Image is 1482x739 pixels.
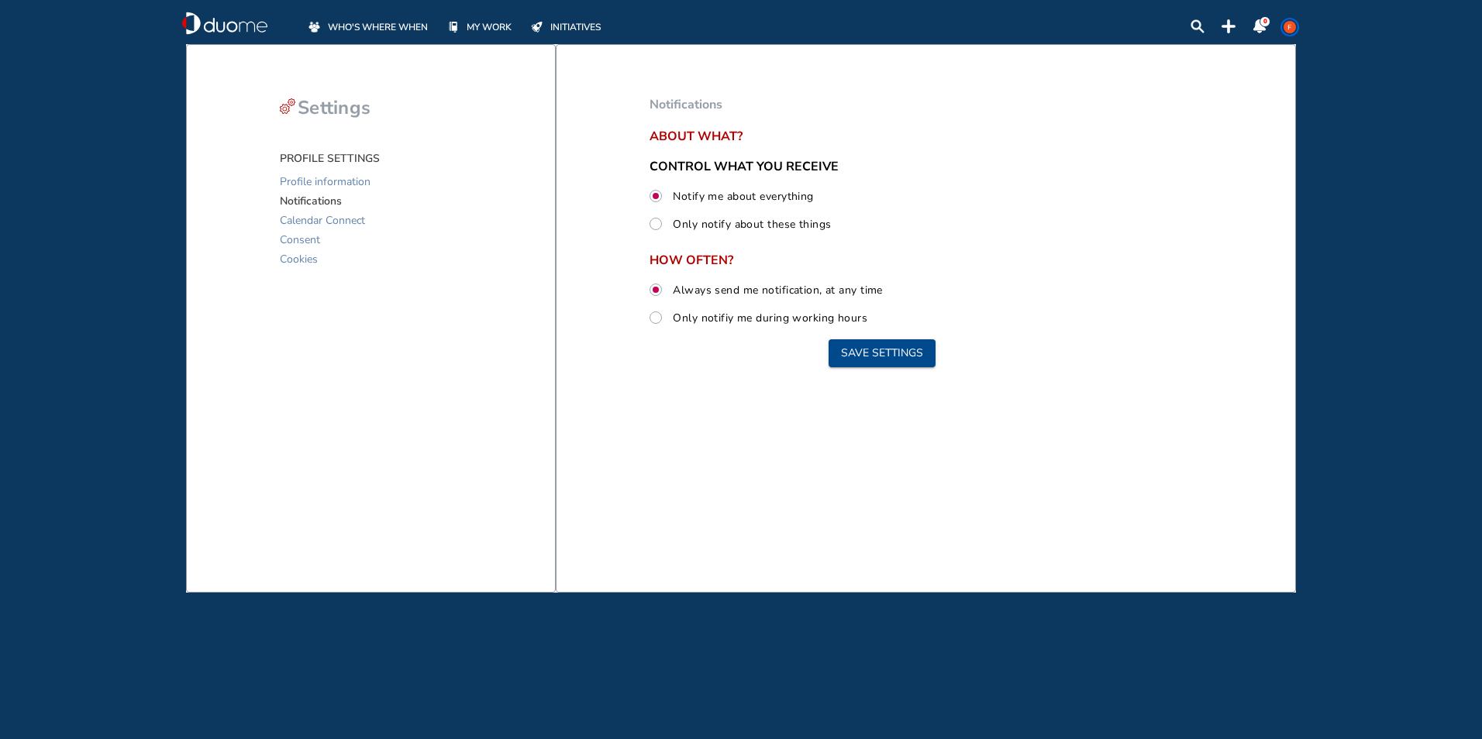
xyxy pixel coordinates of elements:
a: duome-logo-whitelogologo-notext [182,12,267,35]
span: WHO'S WHERE WHEN [328,19,428,35]
div: whoswherewhen-off [306,19,322,35]
img: mywork-off.f8bf6c09.svg [449,22,458,33]
div: search-lens [1191,19,1205,33]
img: initiatives-off.b77ef7b9.svg [531,22,543,33]
button: Save settings [829,339,936,367]
span: Calendar Connect [280,211,365,230]
span: INITIATIVES [550,19,601,35]
label: Only notifiy me during working hours [670,308,867,328]
img: duome-logo-whitelogo.b0ca3abf.svg [182,12,267,35]
span: PROFILE SETTINGS [280,151,380,166]
span: Notifications [650,96,722,113]
label: Notify me about everything [670,186,813,206]
img: notification-panel-on.a48c1939.svg [1253,19,1267,33]
span: Settings [298,95,370,120]
div: duome-logo-whitelogo [182,12,267,35]
a: INITIATIVES [529,19,601,35]
span: Cookies [280,249,318,269]
span: Profile information [280,172,370,191]
span: CONTROL WHAT YOU RECEIVE [650,158,839,175]
img: search-lens.23226280.svg [1191,19,1205,33]
span: HOW OFTEN? [650,253,1115,267]
img: whoswherewhen-off.a3085474.svg [308,21,320,33]
a: WHO'S WHERE WHEN [306,19,428,35]
div: plus-topbar [1222,19,1236,33]
div: settings-cog-red [280,98,295,114]
div: notification-panel-on [1253,19,1267,33]
label: Only notify about these things [670,214,831,234]
img: plus-topbar.b126d2c6.svg [1222,19,1236,33]
span: About what? [650,129,1115,143]
span: Notifications [280,191,342,211]
div: initiatives-off [529,19,545,35]
label: Always send me notification, at any time [670,280,883,300]
div: mywork-off [445,19,461,35]
a: MY WORK [445,19,512,35]
span: Consent [280,230,320,249]
img: settings-cog-red.d5cea378.svg [280,98,295,114]
span: MY WORK [467,19,512,35]
span: 0 [1263,17,1267,26]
